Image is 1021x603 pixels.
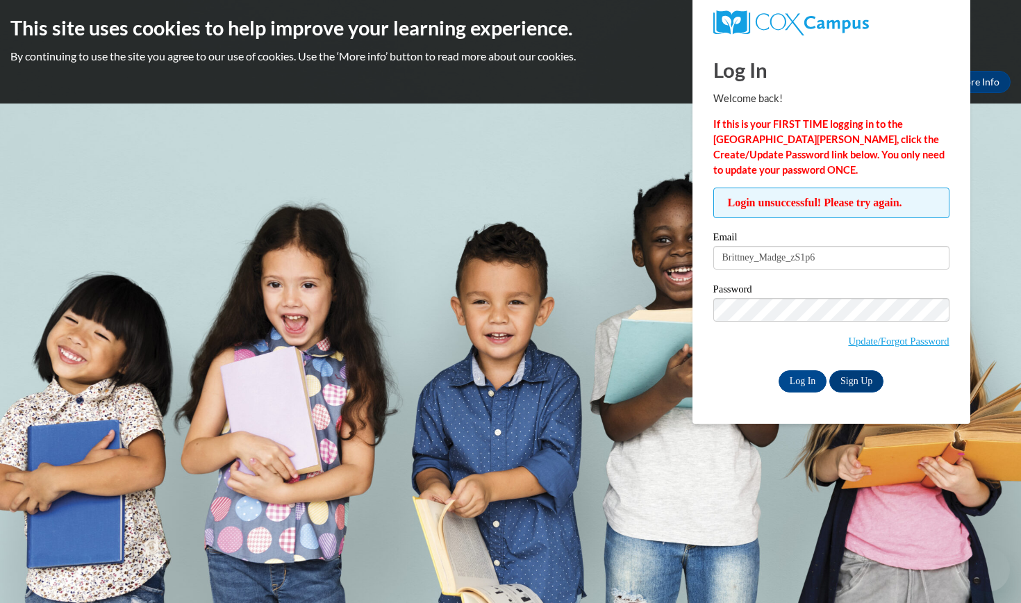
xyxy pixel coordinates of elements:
label: Password [713,284,949,298]
a: COX Campus [713,10,949,35]
a: Update/Forgot Password [848,336,949,347]
a: Sign Up [829,370,883,393]
h1: Log In [713,56,949,84]
span: Login unsuccessful! Please try again. [713,188,949,218]
iframe: Button to launch messaging window [965,547,1010,592]
p: By continuing to use the site you agree to our use of cookies. Use the ‘More info’ button to read... [10,49,1011,64]
input: Log In [779,370,827,393]
label: Email [713,232,949,246]
h2: This site uses cookies to help improve your learning experience. [10,14,1011,42]
strong: If this is your FIRST TIME logging in to the [GEOGRAPHIC_DATA][PERSON_NAME], click the Create/Upd... [713,118,945,176]
p: Welcome back! [713,91,949,106]
a: More Info [945,71,1011,93]
img: COX Campus [713,10,869,35]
